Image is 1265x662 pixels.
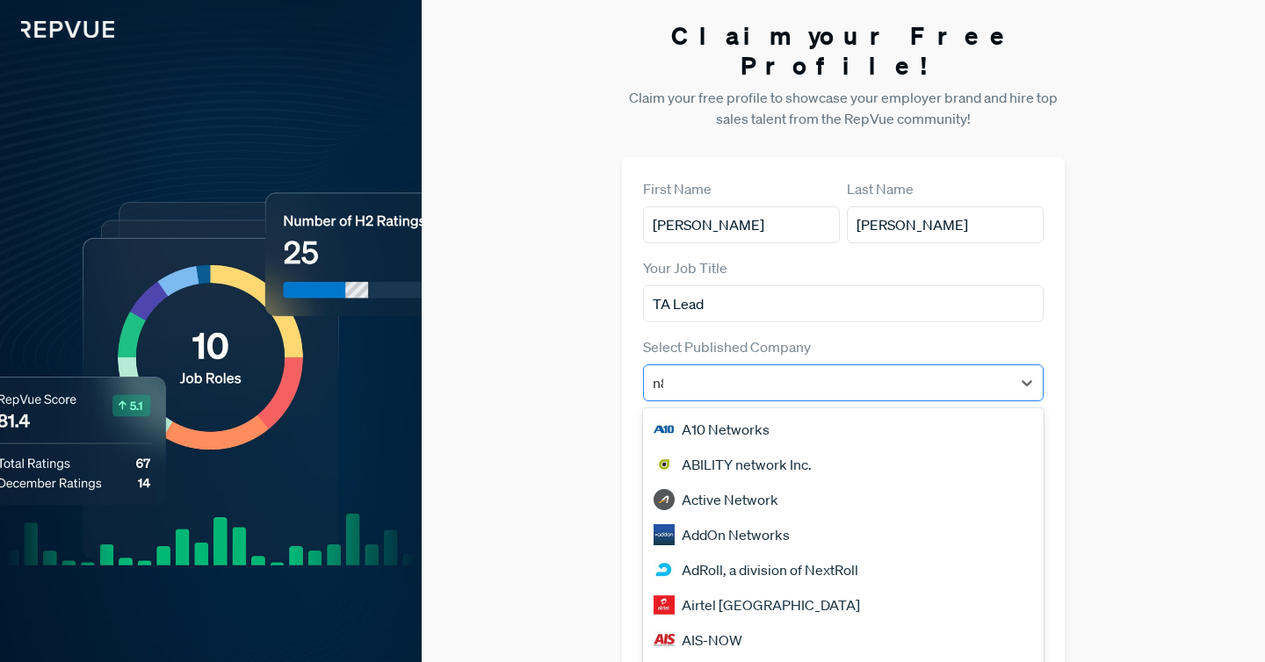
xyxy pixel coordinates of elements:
img: AIS-NOW [654,630,675,651]
div: A10 Networks [643,412,1044,447]
label: Last Name [847,178,914,199]
div: AdRoll, a division of NextRoll [643,552,1044,587]
label: Select Published Company [643,336,811,357]
input: First Name [643,206,840,243]
input: Title [643,285,1044,322]
label: Your Job Title [643,257,727,278]
img: Airtel Nigeria [654,594,675,615]
img: AdRoll, a division of NextRoll [654,559,675,580]
div: Airtel [GEOGRAPHIC_DATA] [643,587,1044,622]
div: AddOn Networks [643,517,1044,552]
img: AddOn Networks [654,524,675,545]
img: ABILITY network Inc. [654,454,675,475]
input: Last Name [847,206,1044,243]
div: Active Network [643,482,1044,517]
p: Claim your free profile to showcase your employer brand and hire top sales talent from the RepVue... [622,87,1065,129]
label: First Name [643,178,712,199]
img: Active Network [654,489,675,510]
h3: Claim your Free Profile! [622,21,1065,80]
div: AIS-NOW [643,622,1044,658]
div: ABILITY network Inc. [643,447,1044,482]
img: A10 Networks [654,419,675,440]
